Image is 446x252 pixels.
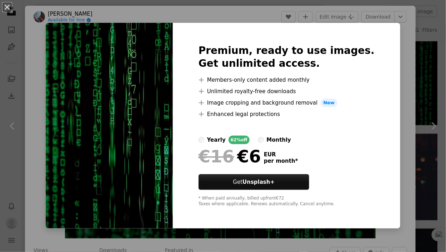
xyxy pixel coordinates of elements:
[199,44,375,70] h2: Premium, ready to use images. Get unlimited access.
[264,158,298,164] span: per month *
[267,136,291,144] div: monthly
[199,196,375,207] div: * When paid annually, billed upfront €72 Taxes where applicable. Renews automatically. Cancel any...
[46,23,173,228] img: photo-1526374965328-7f61d4dc18c5
[199,87,375,96] li: Unlimited royalty-free downloads
[321,99,338,107] span: New
[199,174,309,190] a: GetUnsplash+
[258,137,264,143] input: monthly
[264,151,298,158] span: EUR
[199,137,204,143] input: yearly62%off
[199,147,234,166] span: €16
[199,99,375,107] li: Image cropping and background removal
[199,76,375,84] li: Members-only content added monthly
[207,136,226,144] div: yearly
[199,110,375,119] li: Enhanced legal protections
[229,136,250,144] div: 62% off
[199,147,261,166] div: €6
[242,179,275,185] strong: Unsplash+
